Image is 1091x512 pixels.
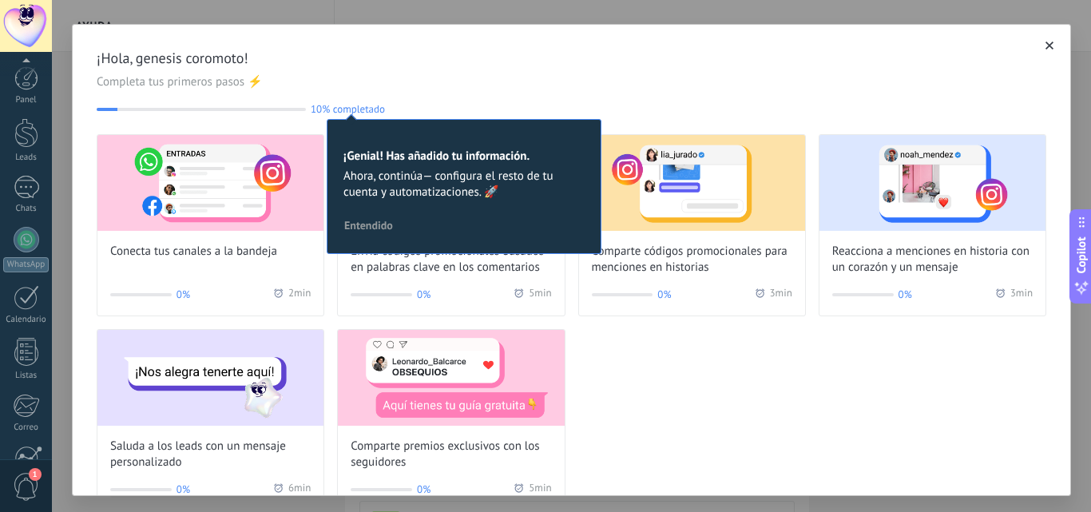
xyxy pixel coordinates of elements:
div: Leads [3,153,50,163]
div: Listas [3,371,50,381]
span: 0% [657,287,671,303]
span: Conecta tus canales a la bandeja [110,244,277,260]
span: 6 min [288,482,311,498]
span: Envía códigos promocionales basados en palabras clave en los comentarios [351,244,551,276]
div: Chats [3,204,50,214]
span: Comparte premios exclusivos con los seguidores [351,439,551,470]
button: Entendido [337,213,400,237]
span: 0% [899,287,912,303]
span: ¡Hola, genesis coromoto! [97,49,1046,68]
span: 2 min [288,287,311,303]
img: Greet leads with a custom message (Wizard onboarding modal) [97,330,323,426]
span: 3 min [770,287,792,303]
span: 5 min [529,482,551,498]
span: 3 min [1010,287,1033,303]
img: Connect your channels to the inbox [97,135,323,231]
span: Comparte códigos promocionales para menciones en historias [592,244,792,276]
img: Share exclusive rewards with followers [338,330,564,426]
img: Share promo codes for story mentions [579,135,805,231]
div: Calendario [3,315,50,325]
span: Saluda a los leads con un mensaje personalizado [110,439,311,470]
span: 0% [417,287,430,303]
span: 0% [177,287,190,303]
span: 10% completado [311,103,385,115]
span: 5 min [529,287,551,303]
div: WhatsApp [3,257,49,272]
span: Copilot [1073,236,1089,273]
span: Reacciona a menciones en historia con un corazón y un mensaje [832,244,1033,276]
span: 0% [417,482,430,498]
h2: ¡Genial! Has añadido tu información. [343,149,585,164]
div: Correo [3,423,50,433]
span: 1 [29,468,42,481]
div: Panel [3,95,50,105]
span: Ahora, continúa— configura el resto de tu cuenta y automatizaciones. 🚀 [343,169,585,200]
span: Completa tus primeros pasos ⚡ [97,74,1046,90]
span: 0% [177,482,190,498]
span: Entendido [344,220,393,231]
img: React to story mentions with a heart and personalized message [819,135,1045,231]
